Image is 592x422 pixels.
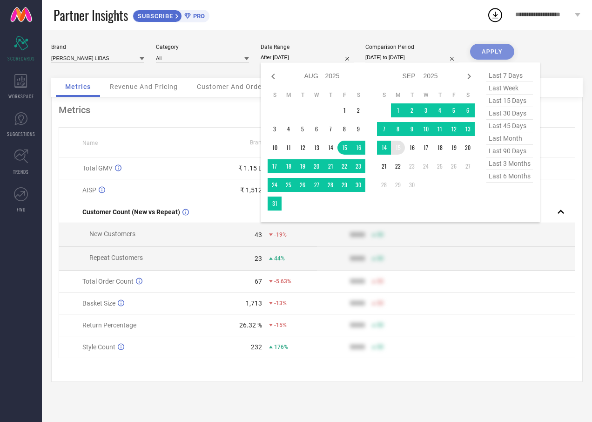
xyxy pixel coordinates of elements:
td: Tue Aug 26 2025 [296,178,309,192]
td: Mon Aug 11 2025 [282,141,296,155]
span: SUBSCRIBE [133,13,175,20]
td: Mon Aug 18 2025 [282,159,296,173]
span: 50 [377,300,383,306]
span: -19% [274,231,287,238]
a: SUBSCRIBEPRO [133,7,209,22]
span: last 15 days [486,95,533,107]
th: Sunday [377,91,391,99]
th: Friday [337,91,351,99]
td: Fri Sep 19 2025 [447,141,461,155]
td: Sat Sep 06 2025 [461,103,475,117]
span: FWD [17,206,26,213]
span: Repeat Customers [89,254,143,261]
td: Sun Aug 10 2025 [268,141,282,155]
th: Monday [391,91,405,99]
td: Thu Sep 04 2025 [433,103,447,117]
th: Wednesday [419,91,433,99]
span: 50 [377,322,383,328]
span: Basket Size [82,299,115,307]
div: Next month [464,71,475,82]
span: last month [486,132,533,145]
td: Sun Aug 31 2025 [268,197,282,211]
td: Tue Sep 09 2025 [405,122,419,136]
td: Sun Aug 17 2025 [268,159,282,173]
span: SCORECARDS [7,55,35,62]
td: Thu Aug 21 2025 [323,159,337,173]
span: 44% [274,255,285,262]
td: Sat Sep 13 2025 [461,122,475,136]
th: Tuesday [405,91,419,99]
td: Thu Sep 18 2025 [433,141,447,155]
td: Sat Aug 02 2025 [351,103,365,117]
td: Mon Sep 01 2025 [391,103,405,117]
span: Brand Value [250,139,281,146]
div: Comparison Period [365,44,458,50]
div: ₹ 1,512 [240,186,262,194]
div: 9999 [350,299,365,307]
td: Sat Sep 27 2025 [461,159,475,173]
td: Wed Sep 10 2025 [419,122,433,136]
div: 67 [255,278,262,285]
td: Fri Sep 12 2025 [447,122,461,136]
span: 50 [377,231,383,238]
td: Tue Aug 12 2025 [296,141,309,155]
td: Sun Aug 03 2025 [268,122,282,136]
th: Thursday [323,91,337,99]
span: Total Order Count [82,278,134,285]
td: Sat Sep 20 2025 [461,141,475,155]
span: Name [82,140,98,146]
td: Wed Sep 24 2025 [419,159,433,173]
td: Sun Sep 21 2025 [377,159,391,173]
div: 23 [255,255,262,262]
span: -13% [274,300,287,306]
td: Thu Aug 14 2025 [323,141,337,155]
span: Metrics [65,83,91,90]
span: Customer Count (New vs Repeat) [82,208,180,216]
div: 1,713 [246,299,262,307]
td: Sat Aug 16 2025 [351,141,365,155]
span: 50 [377,255,383,262]
td: Sat Aug 23 2025 [351,159,365,173]
div: 9999 [350,255,365,262]
td: Tue Sep 16 2025 [405,141,419,155]
div: Category [156,44,249,50]
span: 50 [377,278,383,285]
td: Fri Sep 26 2025 [447,159,461,173]
td: Tue Sep 23 2025 [405,159,419,173]
td: Wed Sep 17 2025 [419,141,433,155]
input: Select date range [261,53,354,62]
span: Return Percentage [82,321,136,329]
td: Mon Sep 08 2025 [391,122,405,136]
td: Tue Aug 19 2025 [296,159,309,173]
div: 9999 [350,321,365,329]
td: Wed Sep 03 2025 [419,103,433,117]
div: 43 [255,231,262,238]
span: last 7 days [486,69,533,82]
td: Mon Aug 04 2025 [282,122,296,136]
td: Thu Sep 25 2025 [433,159,447,173]
span: 176% [274,344,288,350]
div: ₹ 1.15 L [238,164,262,172]
td: Fri Aug 01 2025 [337,103,351,117]
span: Style Count [82,343,115,351]
span: TRENDS [13,168,29,175]
span: WORKSPACE [8,93,34,100]
td: Sun Aug 24 2025 [268,178,282,192]
div: 26.32 % [239,321,262,329]
span: last week [486,82,533,95]
th: Friday [447,91,461,99]
td: Fri Aug 15 2025 [337,141,351,155]
div: Previous month [268,71,279,82]
td: Mon Sep 15 2025 [391,141,405,155]
div: Date Range [261,44,354,50]
span: last 3 months [486,157,533,170]
td: Thu Aug 07 2025 [323,122,337,136]
span: AISP [82,186,96,194]
div: 9999 [350,231,365,238]
td: Sun Sep 07 2025 [377,122,391,136]
span: Customer And Orders [197,83,268,90]
input: Select comparison period [365,53,458,62]
span: -15% [274,322,287,328]
span: last 30 days [486,107,533,120]
th: Thursday [433,91,447,99]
